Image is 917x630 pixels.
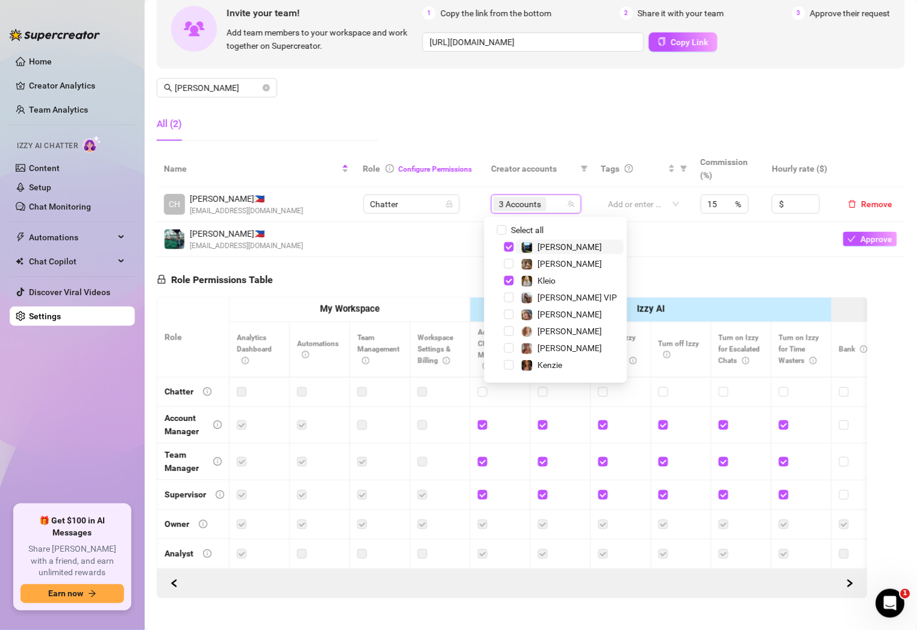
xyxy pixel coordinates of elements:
a: Setup [29,182,51,192]
span: 3 [792,7,806,20]
span: Kenzie [538,360,563,370]
span: Approve their request [810,7,890,20]
span: info-circle [386,164,394,173]
span: [PERSON_NAME] [538,259,602,269]
span: info-circle [630,357,637,364]
div: Chatter [164,385,193,399]
span: info-circle [483,363,490,370]
a: Home [29,57,52,66]
span: lock [446,201,453,208]
span: Approve [861,234,893,244]
span: Copy the link from the bottom [440,7,551,20]
span: search [164,84,172,92]
button: Earn nowarrow-right [20,584,124,603]
span: 1 [422,7,436,20]
span: info-circle [203,550,211,558]
span: info-circle [216,491,224,499]
span: filter [678,160,690,178]
span: Select tree node [504,310,514,319]
input: Search members [175,81,260,95]
span: info-circle [213,421,222,429]
span: info-circle [213,458,222,466]
span: info-circle [443,357,450,364]
span: info-circle [362,357,369,364]
span: Analytics Dashboard [237,334,272,365]
div: Supervisor [164,488,206,502]
span: Earn now [48,589,83,599]
span: filter [581,165,588,172]
img: Kat Hobbs [522,310,533,320]
span: Automations [29,228,114,247]
span: Select tree node [504,259,514,269]
span: [EMAIL_ADDRESS][DOMAIN_NAME] [190,205,303,217]
span: 3 Accounts [499,198,541,211]
iframe: Intercom live chat [876,589,905,618]
span: info-circle [860,346,868,353]
button: Scroll Forward [164,574,184,593]
div: Team Manager [164,449,204,475]
span: Bank [839,345,868,354]
button: Copy Link [649,33,718,52]
a: Discover Viral Videos [29,287,110,297]
a: Team Analytics [29,105,88,114]
span: check [848,235,856,243]
span: CH [169,198,180,211]
button: Approve [843,232,897,246]
span: Team Management [357,334,399,365]
span: Izzy AI Chatter [17,140,78,152]
span: [PERSON_NAME] [538,326,602,336]
span: team [568,201,575,208]
span: Access Izzy - Chat Monitoring [478,328,521,371]
h5: Role Permissions Table [157,273,273,287]
th: Name [157,151,356,187]
th: Role [157,298,230,378]
a: Configure Permissions [399,165,472,173]
div: Account Manager [164,412,204,438]
span: Automations [297,340,339,360]
span: Creator accounts [491,162,576,175]
span: delete [848,200,857,208]
a: Content [29,163,60,173]
span: Turn off Izzy [659,340,699,360]
span: info-circle [203,388,211,396]
img: Kleio [522,276,533,287]
span: Add team members to your workspace and work together on Supercreator. [227,26,418,52]
span: Copy Link [671,37,709,47]
span: Tags [601,162,620,175]
span: Select all [507,223,549,237]
span: Select tree node [504,293,514,302]
img: Britt [522,242,533,253]
span: info-circle [742,357,750,364]
span: [PERSON_NAME] VIP [538,293,618,302]
span: Select tree node [504,242,514,252]
a: Settings [29,311,61,321]
span: Remove [862,199,893,209]
button: close-circle [263,84,270,92]
div: Owner [164,518,189,531]
span: Workspace Settings & Billing [418,334,453,365]
span: info-circle [302,351,309,358]
span: left [170,579,178,588]
span: info-circle [663,351,671,358]
span: thunderbolt [16,232,25,242]
a: Creator Analytics [29,76,125,95]
strong: My Workspace [320,304,380,314]
strong: Izzy AI [637,304,665,314]
th: Commission (%) [693,151,765,187]
span: info-circle [199,520,207,529]
span: [PERSON_NAME] [538,242,602,252]
span: [PERSON_NAME] 🇵🇭 [190,227,303,240]
span: Share it with your team [638,7,724,20]
img: logo-BBDzfeDw.svg [10,29,100,41]
span: Role [363,164,381,173]
span: lock [157,275,166,284]
span: right [846,579,854,588]
span: Invite your team! [227,5,422,20]
div: Analyst [164,547,193,561]
th: Hourly rate ($) [765,151,836,187]
span: Chat Copilot [29,252,114,271]
span: 🎁 Get $100 in AI Messages [20,516,124,539]
span: info-circle [242,357,249,364]
span: Select tree node [504,276,514,285]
